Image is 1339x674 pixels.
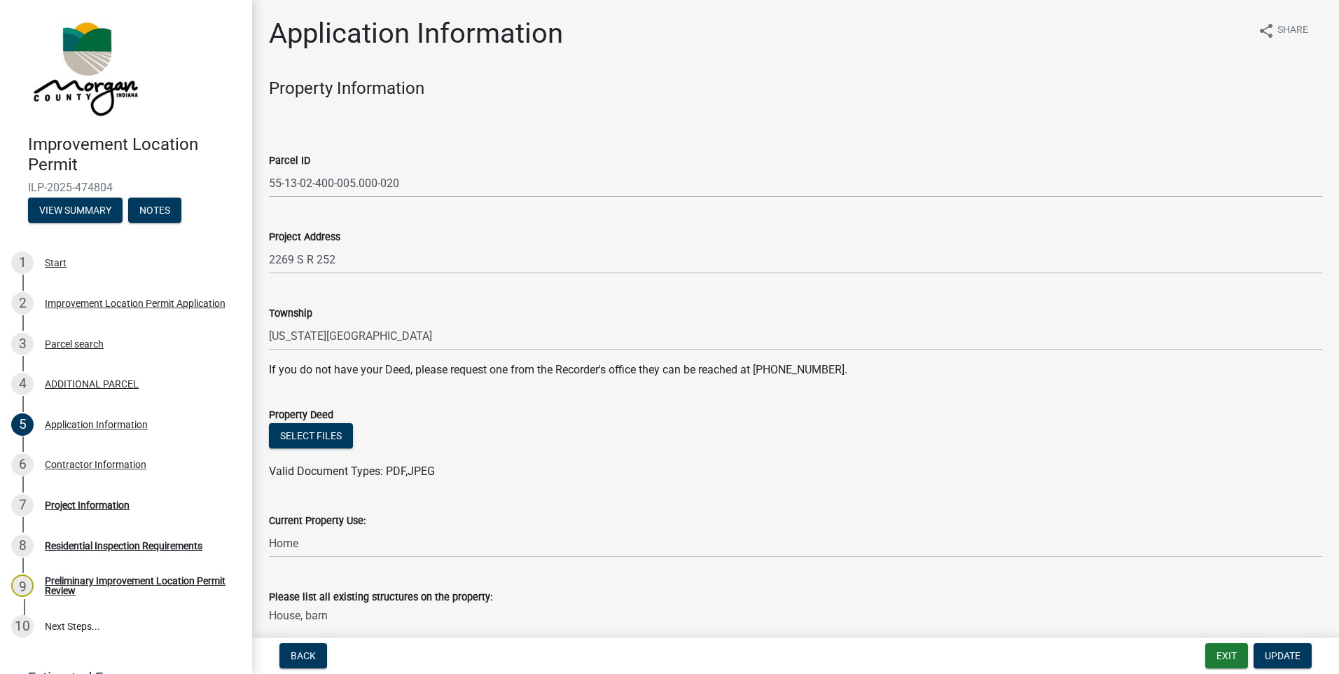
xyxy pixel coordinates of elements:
[1247,17,1319,44] button: shareShare
[269,593,492,603] label: Please list all existing structures on the property:
[45,500,130,510] div: Project Information
[45,298,226,308] div: Improvement Location Permit Application
[269,362,1322,378] p: If you do not have your Deed, please request one from the Recorder's office they can be reached a...
[279,643,327,668] button: Back
[269,423,353,448] button: Select files
[28,198,123,223] button: View Summary
[45,420,148,429] div: Application Information
[11,494,34,516] div: 7
[128,205,181,216] wm-modal-confirm: Notes
[269,78,1322,99] h4: Property Information
[11,373,34,395] div: 4
[1265,650,1300,661] span: Update
[11,535,34,557] div: 8
[291,650,316,661] span: Back
[269,309,312,319] label: Township
[45,379,139,389] div: ADDITIONAL PARCEL
[1258,22,1275,39] i: share
[28,181,224,194] span: ILP-2025-474804
[28,15,141,120] img: Morgan County, Indiana
[45,541,202,551] div: Residential Inspection Requirements
[45,460,146,469] div: Contractor Information
[11,615,34,638] div: 10
[11,453,34,476] div: 6
[269,465,435,478] span: Valid Document Types: PDF,JPEG
[11,252,34,274] div: 1
[269,17,563,50] h1: Application Information
[269,411,333,420] label: Property Deed
[1254,643,1312,668] button: Update
[128,198,181,223] button: Notes
[1205,643,1248,668] button: Exit
[45,258,67,268] div: Start
[269,233,340,242] label: Project Address
[269,156,310,166] label: Parcel ID
[45,339,104,349] div: Parcel search
[45,576,230,596] div: Preliminary Improvement Location Permit Review
[28,205,123,216] wm-modal-confirm: Summary
[11,333,34,355] div: 3
[11,292,34,315] div: 2
[28,135,241,175] h4: Improvement Location Permit
[11,575,34,597] div: 9
[11,413,34,436] div: 5
[1277,22,1308,39] span: Share
[269,516,366,526] label: Current Property Use:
